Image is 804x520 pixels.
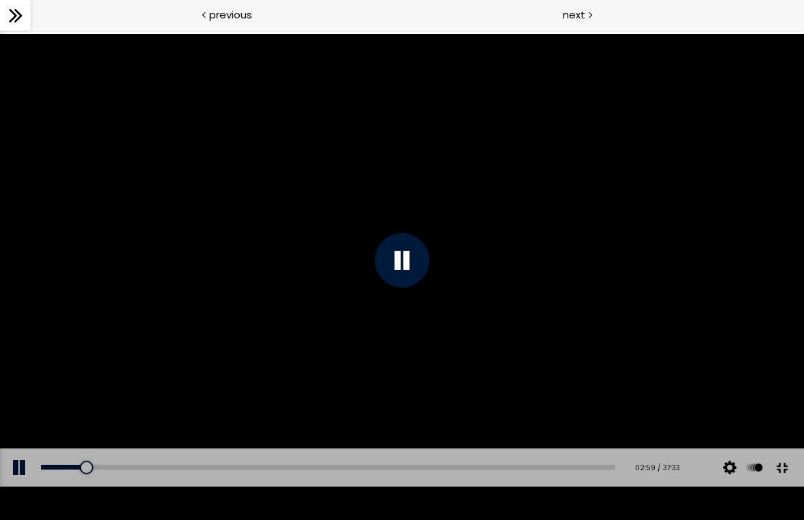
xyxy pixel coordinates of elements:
[209,7,252,22] span: previous
[720,448,740,487] button: Video quality
[628,463,680,474] div: 02:59 / 37:33
[563,7,585,22] span: next
[744,448,764,487] button: Play back rate
[742,448,767,487] div: Change playback rate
